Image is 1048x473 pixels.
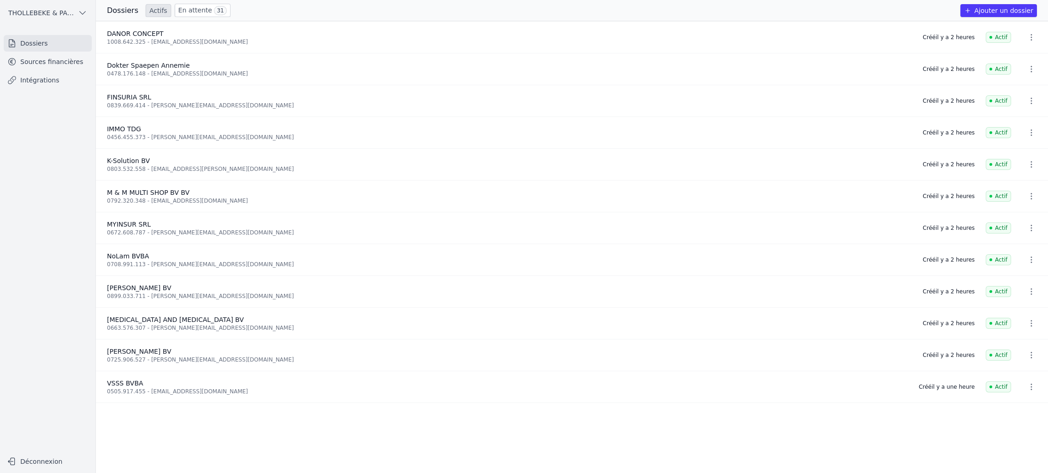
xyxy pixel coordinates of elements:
span: NoLam BVBA [107,252,149,260]
div: Créé il y a 2 heures [923,97,975,105]
span: K-Solution BV [107,157,150,164]
span: [PERSON_NAME] BV [107,348,172,355]
div: Créé il y a une heure [919,383,975,391]
span: Actif [986,191,1011,202]
div: Créé il y a 2 heures [923,256,975,263]
button: THOLLEBEKE & PARTNERS bvbvba BVBA [4,6,92,20]
h3: Dossiers [107,5,138,16]
button: Ajouter un dossier [960,4,1037,17]
div: Créé il y a 2 heures [923,34,975,41]
div: 0803.532.558 - [EMAIL_ADDRESS][PERSON_NAME][DOMAIN_NAME] [107,165,912,173]
span: Actif [986,318,1011,329]
div: Créé il y a 2 heures [923,320,975,327]
div: 0839.669.414 - [PERSON_NAME][EMAIL_ADDRESS][DOMAIN_NAME] [107,102,912,109]
span: Actif [986,350,1011,361]
div: Créé il y a 2 heures [923,288,975,295]
div: Créé il y a 2 heures [923,129,975,136]
span: Actif [986,222,1011,234]
span: MYINSUR SRL [107,221,151,228]
span: Actif [986,127,1011,138]
span: 31 [214,6,226,15]
div: Créé il y a 2 heures [923,351,975,359]
span: Actif [986,286,1011,297]
span: Actif [986,159,1011,170]
div: 0672.608.787 - [PERSON_NAME][EMAIL_ADDRESS][DOMAIN_NAME] [107,229,912,236]
span: IMMO TDG [107,125,141,133]
div: 0708.991.113 - [PERSON_NAME][EMAIL_ADDRESS][DOMAIN_NAME] [107,261,912,268]
div: 0792.320.348 - [EMAIL_ADDRESS][DOMAIN_NAME] [107,197,912,204]
div: 0478.176.148 - [EMAIL_ADDRESS][DOMAIN_NAME] [107,70,912,77]
a: Intégrations [4,72,92,88]
div: Créé il y a 2 heures [923,65,975,73]
span: Actif [986,254,1011,265]
div: 1008.642.325 - [EMAIL_ADDRESS][DOMAIN_NAME] [107,38,912,46]
div: 0505.917.455 - [EMAIL_ADDRESS][DOMAIN_NAME] [107,388,908,395]
span: Actif [986,32,1011,43]
span: Dokter Spaepen Annemie [107,62,190,69]
a: Dossiers [4,35,92,52]
span: Actif [986,95,1011,106]
a: Actifs [146,4,171,17]
div: 0663.576.307 - [PERSON_NAME][EMAIL_ADDRESS][DOMAIN_NAME] [107,324,912,332]
span: Actif [986,381,1011,392]
div: Créé il y a 2 heures [923,161,975,168]
a: Sources financières [4,53,92,70]
button: Déconnexion [4,454,92,469]
span: Actif [986,64,1011,75]
span: THOLLEBEKE & PARTNERS bvbvba BVBA [8,8,74,18]
a: En attente 31 [175,4,231,17]
div: Créé il y a 2 heures [923,193,975,200]
div: 0725.906.527 - [PERSON_NAME][EMAIL_ADDRESS][DOMAIN_NAME] [107,356,912,363]
span: [MEDICAL_DATA] AND [MEDICAL_DATA] BV [107,316,244,323]
span: [PERSON_NAME] BV [107,284,172,292]
span: VSSS BVBA [107,380,143,387]
span: M & M MULTI SHOP BV BV [107,189,189,196]
div: 0456.455.373 - [PERSON_NAME][EMAIL_ADDRESS][DOMAIN_NAME] [107,134,912,141]
span: FINSURIA SRL [107,93,151,101]
span: DANOR CONCEPT [107,30,164,37]
div: Créé il y a 2 heures [923,224,975,232]
div: 0899.033.711 - [PERSON_NAME][EMAIL_ADDRESS][DOMAIN_NAME] [107,292,912,300]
